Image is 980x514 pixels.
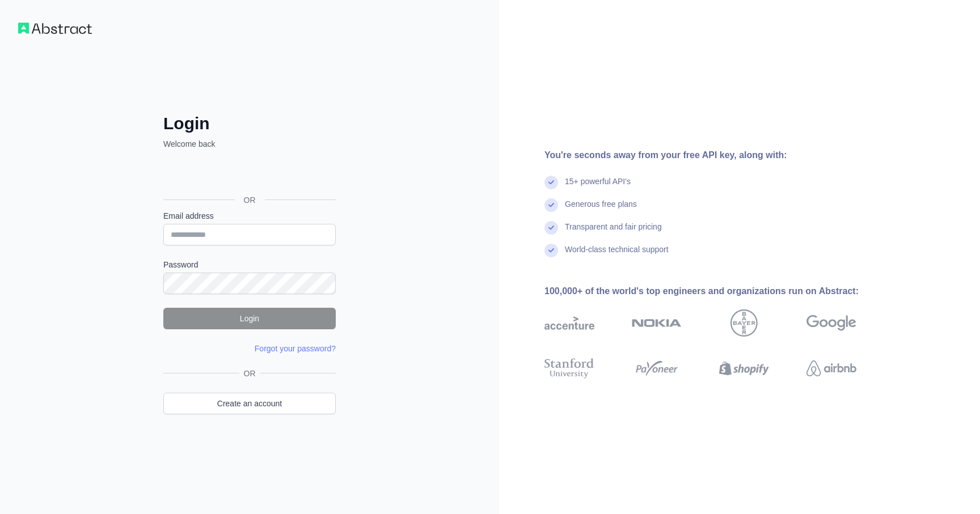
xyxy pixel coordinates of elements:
[239,368,260,379] span: OR
[632,356,682,381] img: payoneer
[544,198,558,212] img: check mark
[235,194,265,206] span: OR
[730,309,758,337] img: bayer
[163,259,336,270] label: Password
[18,23,92,34] img: Workflow
[565,244,669,266] div: World-class technical support
[806,309,856,337] img: google
[565,221,662,244] div: Transparent and fair pricing
[544,356,594,381] img: stanford university
[544,176,558,189] img: check mark
[163,138,336,150] p: Welcome back
[719,356,769,381] img: shopify
[163,393,336,414] a: Create an account
[632,309,682,337] img: nokia
[163,308,336,329] button: Login
[806,356,856,381] img: airbnb
[255,344,336,353] a: Forgot your password?
[163,210,336,222] label: Email address
[544,309,594,337] img: accenture
[565,198,637,221] div: Generous free plans
[544,284,893,298] div: 100,000+ of the world's top engineers and organizations run on Abstract:
[544,148,893,162] div: You're seconds away from your free API key, along with:
[163,113,336,134] h2: Login
[544,221,558,235] img: check mark
[158,162,339,187] iframe: Кнопка "Увійти через Google"
[565,176,631,198] div: 15+ powerful API's
[544,244,558,257] img: check mark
